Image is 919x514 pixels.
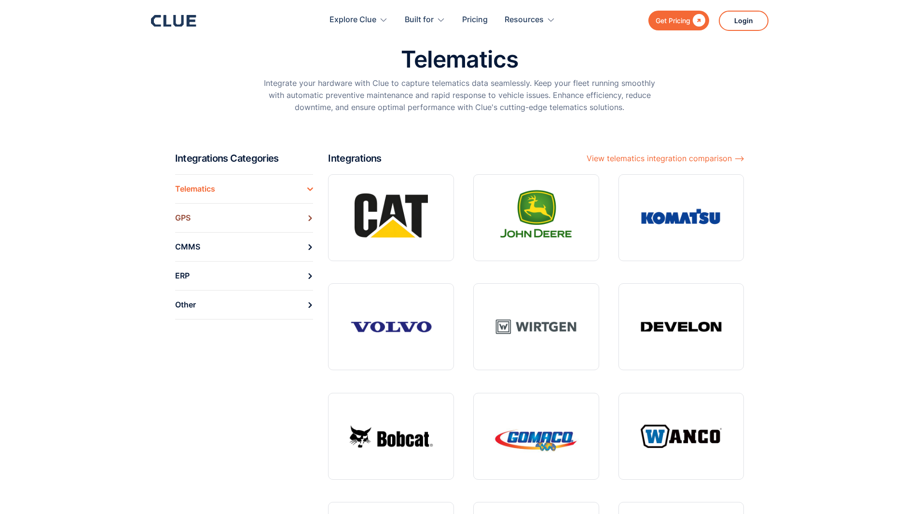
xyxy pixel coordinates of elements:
h2: Integrations [328,152,381,165]
div: Other [175,297,196,312]
div: Get Pricing [656,14,690,27]
a: Login [719,11,768,31]
a: ERP [175,261,314,290]
a: Pricing [462,5,488,35]
a: Get Pricing [648,11,709,30]
div: Resources [505,5,555,35]
div: Telematics [175,181,215,196]
a: CMMS [175,232,314,261]
div: Explore Clue [329,5,388,35]
a: Other [175,290,314,320]
div: GPS [175,210,191,225]
a: Telematics [175,174,314,203]
div: Built for [405,5,434,35]
div: Built for [405,5,445,35]
p: Integrate your hardware with Clue to capture telematics data seamlessly. Keep your fleet running ... [262,77,658,114]
a: View telematics integration comparison ⟶ [587,152,744,165]
div: View telematics integration comparison ⟶ [587,153,744,165]
div: Explore Clue [329,5,376,35]
div:  [690,14,705,27]
div: CMMS [175,239,200,254]
div: ERP [175,268,190,283]
div: Resources [505,5,544,35]
h2: Integrations Categories [175,152,321,165]
h1: Telematics [401,47,518,72]
a: GPS [175,203,314,232]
